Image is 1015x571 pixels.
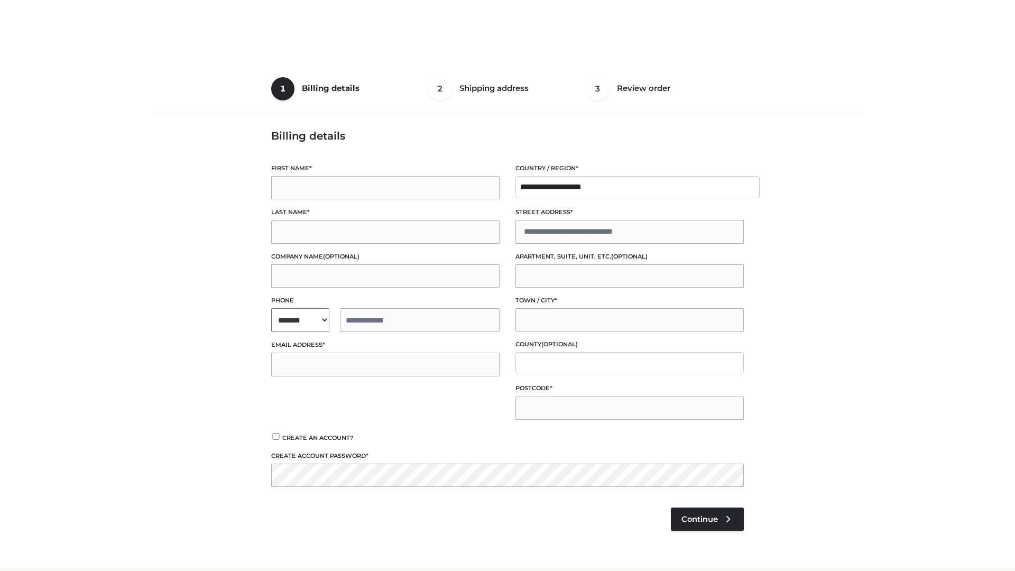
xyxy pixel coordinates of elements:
span: Shipping address [459,83,529,93]
input: Create an account? [271,433,281,440]
a: Continue [671,508,744,531]
span: (optional) [611,253,648,260]
span: Review order [617,83,670,93]
label: Last name [271,207,500,217]
label: Company name [271,252,500,262]
label: Town / City [515,296,744,306]
label: Phone [271,296,500,306]
label: Apartment, suite, unit, etc. [515,252,744,262]
span: Billing details [302,83,359,93]
span: 3 [586,77,610,100]
span: 1 [271,77,294,100]
label: Create account password [271,451,744,461]
span: (optional) [323,253,359,260]
span: Continue [681,514,718,524]
label: Country / Region [515,163,744,173]
label: Postcode [515,383,744,393]
label: Street address [515,207,744,217]
span: 2 [429,77,452,100]
label: Email address [271,340,500,350]
span: (optional) [541,340,578,348]
span: Create an account? [282,434,354,441]
label: First name [271,163,500,173]
h3: Billing details [271,130,744,142]
label: County [515,339,744,349]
